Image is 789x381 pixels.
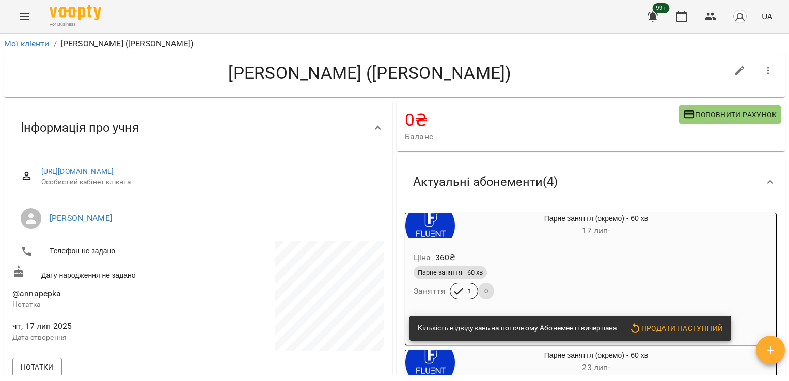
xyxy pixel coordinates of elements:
[4,101,392,154] div: Інформація про учня
[414,284,446,298] h6: Заняття
[61,38,193,50] p: [PERSON_NAME] ([PERSON_NAME])
[733,9,747,24] img: avatar_s.png
[12,299,196,310] p: Нотатка
[12,332,196,343] p: Дата створення
[414,268,487,277] span: Парне заняття - 60 хв
[4,39,50,49] a: Мої клієнти
[629,322,723,335] span: Продати наступний
[582,226,610,235] span: 17 лип -
[41,177,376,187] span: Особистий кабінет клієнта
[405,213,737,312] button: Парне заняття (окремо) - 60 хв17 лип- Ціна360₴Парне заняття - 60 хвЗаняття10
[10,263,198,282] div: Дату народження не задано
[405,109,679,131] h4: 0 ₴
[582,362,610,372] span: 23 лип -
[12,62,728,84] h4: [PERSON_NAME] ([PERSON_NAME])
[758,7,777,26] button: UA
[21,361,54,373] span: Нотатки
[21,120,139,136] span: Інформація про учня
[405,350,455,375] div: Парне заняття (окремо) - 60 хв
[478,287,494,296] span: 0
[50,5,101,20] img: Voopty Logo
[653,3,670,13] span: 99+
[405,213,455,238] div: Парне заняття (окремо) - 60 хв
[418,319,617,338] div: Кількість відвідувань на поточному Абонементі вичерпана
[4,38,785,50] nav: breadcrumb
[12,4,37,29] button: Menu
[762,11,772,22] span: UA
[455,350,737,375] div: Парне заняття (окремо) - 60 хв
[414,250,431,265] h6: Ціна
[12,320,196,332] span: чт, 17 лип 2025
[50,21,101,28] span: For Business
[41,167,114,176] a: [URL][DOMAIN_NAME]
[405,131,679,143] span: Баланс
[12,241,196,262] li: Телефон не задано
[462,287,478,296] span: 1
[54,38,57,50] li: /
[625,319,727,338] button: Продати наступний
[50,213,112,223] a: [PERSON_NAME]
[413,174,558,190] span: Актуальні абонементи ( 4 )
[12,358,62,376] button: Нотатки
[455,213,737,238] div: Парне заняття (окремо) - 60 хв
[679,105,781,124] button: Поповнити рахунок
[397,155,785,209] div: Актуальні абонементи(4)
[435,251,456,264] p: 360 ₴
[12,289,61,298] span: @annapepka
[683,108,777,121] span: Поповнити рахунок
